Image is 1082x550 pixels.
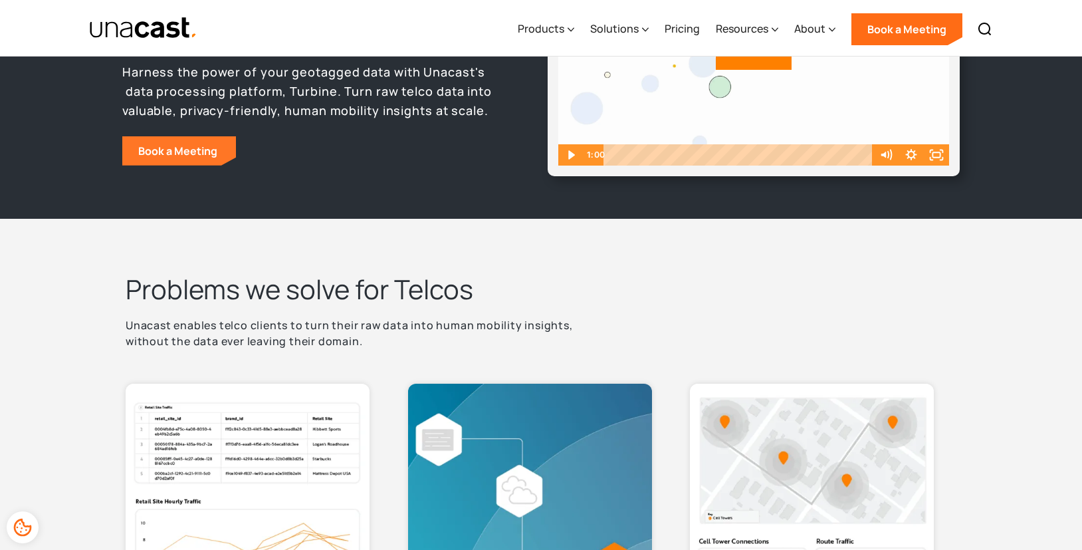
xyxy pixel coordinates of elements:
[851,13,962,45] a: Book a Meeting
[899,144,924,166] button: Show settings menu
[873,144,899,166] button: Mute
[716,2,778,57] div: Resources
[924,144,949,166] button: Fullscreen
[716,21,768,37] div: Resources
[126,317,594,349] p: Unacast enables telco clients to turn their raw data into human mobility insights, without the da...
[665,2,700,57] a: Pricing
[89,17,197,40] a: home
[794,2,835,57] div: About
[558,144,584,166] button: Play Video
[977,21,993,37] img: Search icon
[518,2,574,57] div: Products
[613,144,867,166] div: Playbar
[126,272,956,307] h2: Problems we solve for Telcos
[590,21,639,37] div: Solutions
[122,63,498,120] p: Harness the power of your geotagged data with Unacast's data processing platform, Turbine. Turn r...
[122,136,236,166] a: Book a Meeting
[794,21,825,37] div: About
[89,17,197,40] img: Unacast text logo
[518,21,564,37] div: Products
[590,2,649,57] div: Solutions
[7,511,39,543] div: Cookie Preferences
